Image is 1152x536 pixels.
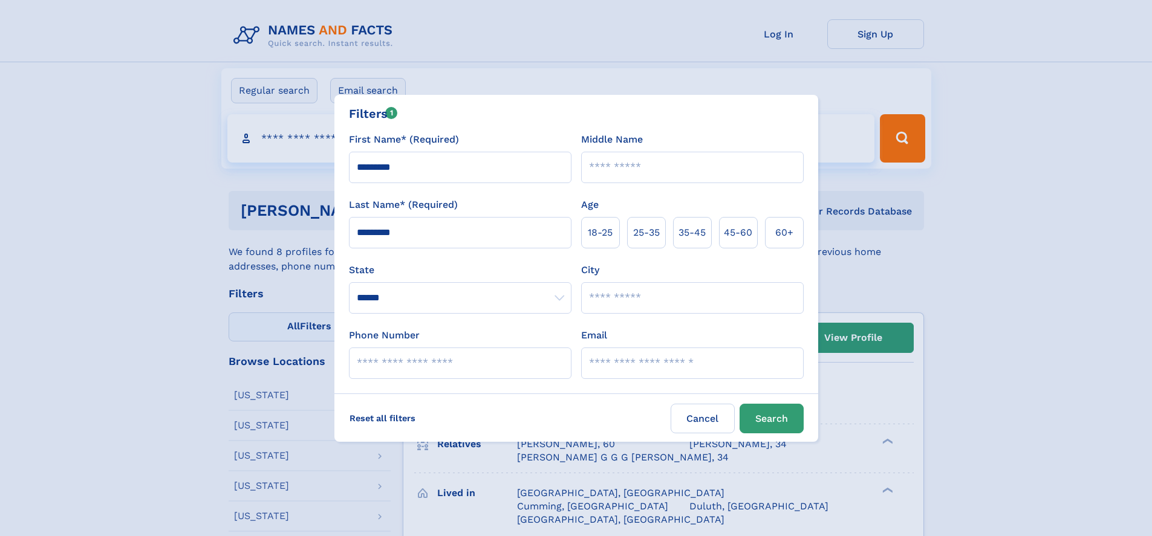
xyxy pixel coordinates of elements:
[671,404,735,433] label: Cancel
[775,225,793,240] span: 60+
[633,225,660,240] span: 25‑35
[581,263,599,277] label: City
[581,198,599,212] label: Age
[679,225,706,240] span: 35‑45
[349,198,458,212] label: Last Name* (Required)
[349,263,571,277] label: State
[588,225,613,240] span: 18‑25
[724,225,752,240] span: 45‑60
[581,328,607,343] label: Email
[342,404,423,433] label: Reset all filters
[581,132,643,147] label: Middle Name
[740,404,804,433] button: Search
[349,105,398,123] div: Filters
[349,132,459,147] label: First Name* (Required)
[349,328,420,343] label: Phone Number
